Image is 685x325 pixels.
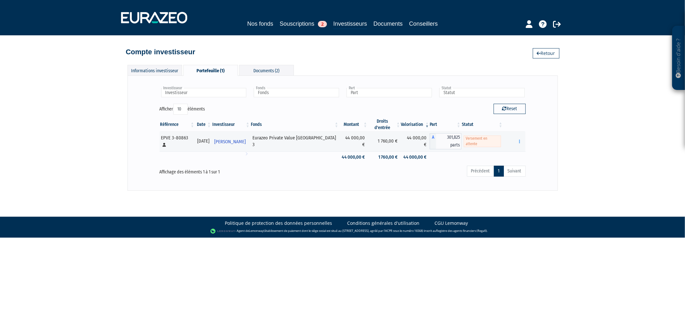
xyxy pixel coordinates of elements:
div: A - Eurazeo Private Value Europe 3 [430,133,461,149]
th: Fonds: activer pour trier la colonne par ordre croissant [250,118,339,131]
select: Afficheréléments [173,104,188,115]
span: Versement en attente [464,136,501,147]
td: 44 000,00 € [339,131,368,152]
span: 301,825 parts [436,133,461,149]
a: [PERSON_NAME] [212,135,250,148]
th: Statut : activer pour trier la colonne par ordre croissant [461,118,504,131]
a: Conseillers [409,19,438,28]
th: Référence : activer pour trier la colonne par ordre croissant [160,118,195,131]
img: 1732889491-logotype_eurazeo_blanc_rvb.png [121,12,187,23]
td: 44 000,00 € [401,152,430,163]
a: Conditions générales d'utilisation [347,220,420,226]
a: Investisseurs [333,19,367,29]
th: Montant: activer pour trier la colonne par ordre croissant [339,118,368,131]
td: 1 760,00 € [368,152,401,163]
span: 2 [318,21,327,27]
td: 44 000,00 € [401,131,430,152]
p: Besoin d'aide ? [675,29,682,87]
th: Investisseur: activer pour trier la colonne par ordre croissant [212,118,250,131]
span: [PERSON_NAME] [214,136,246,148]
div: EPVE 3-80863 [161,135,193,148]
label: Afficher éléments [160,104,205,115]
th: Date: activer pour trier la colonne par ordre croissant [195,118,212,131]
th: Droits d'entrée: activer pour trier la colonne par ordre croissant [368,118,401,131]
button: Reset [494,104,526,114]
a: Documents [373,19,403,28]
div: Eurazeo Private Value [GEOGRAPHIC_DATA] 3 [253,135,337,148]
div: Documents (2) [239,65,294,75]
td: 1 760,00 € [368,131,401,152]
span: A [430,133,436,149]
th: Valorisation: activer pour trier la colonne par ordre croissant [401,118,430,131]
a: 1 [494,166,504,177]
a: Retour [533,48,559,58]
i: Voir l'investisseur [246,148,248,160]
div: Affichage des éléments 1 à 1 sur 1 [160,165,307,175]
a: Nos fonds [247,19,273,28]
a: CGU Lemonway [435,220,468,226]
a: Lemonway [249,229,264,233]
a: Politique de protection des données personnelles [225,220,332,226]
div: Portefeuille (1) [183,65,238,76]
a: Registre des agents financiers (Regafi) [436,229,487,233]
th: Part: activer pour trier la colonne par ordre croissant [430,118,461,131]
div: [DATE] [197,138,209,145]
div: - Agent de (établissement de paiement dont le siège social est situé au [STREET_ADDRESS], agréé p... [6,228,679,234]
a: Souscriptions2 [280,19,327,28]
h4: Compte investisseur [126,48,195,56]
td: 44 000,00 € [339,152,368,163]
img: logo-lemonway.png [210,228,235,234]
i: [Français] Personne physique [163,143,166,147]
div: Informations investisseur [127,65,182,75]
